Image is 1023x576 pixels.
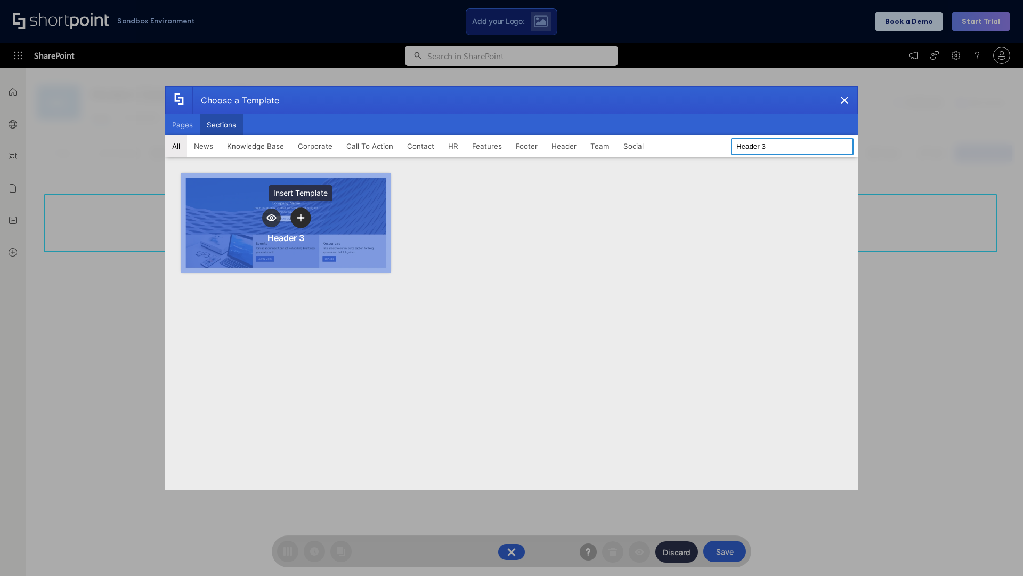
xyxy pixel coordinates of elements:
div: Header 3 [267,233,304,243]
button: Sections [200,114,243,135]
button: Footer [509,135,545,157]
button: HR [441,135,465,157]
div: Choose a Template [192,87,279,114]
button: Header [545,135,583,157]
button: Knowledge Base [220,135,291,157]
button: All [165,135,187,157]
input: Search [731,138,854,155]
button: Team [583,135,616,157]
button: Pages [165,114,200,135]
button: News [187,135,220,157]
button: Call To Action [339,135,400,157]
button: Features [465,135,509,157]
div: template selector [165,86,858,490]
button: Contact [400,135,441,157]
iframe: Chat Widget [970,525,1023,576]
button: Corporate [291,135,339,157]
button: Social [616,135,651,157]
